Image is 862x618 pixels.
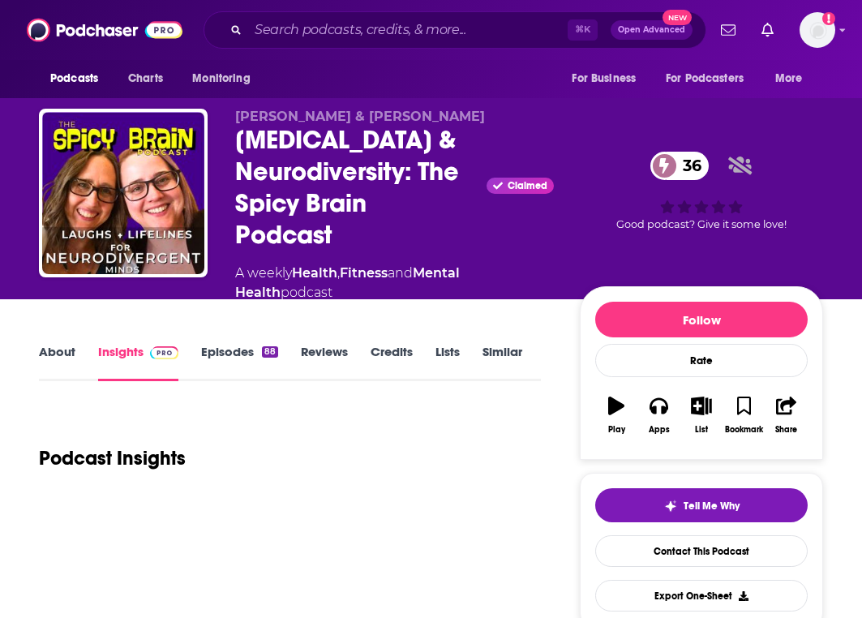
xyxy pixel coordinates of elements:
[50,67,98,90] span: Podcasts
[192,67,250,90] span: Monitoring
[388,265,413,281] span: and
[723,386,765,444] button: Bookmark
[764,63,823,94] button: open menu
[595,580,808,612] button: Export One-Sheet
[27,15,182,45] img: Podchaser - Follow, Share and Rate Podcasts
[595,488,808,522] button: tell me why sparkleTell Me Why
[98,344,178,381] a: InsightsPodchaser Pro
[572,67,636,90] span: For Business
[435,344,460,381] a: Lists
[775,67,803,90] span: More
[42,112,204,274] img: ADHD & Neurodiversity: The Spicy Brain Podcast
[766,386,808,444] button: Share
[595,302,808,337] button: Follow
[262,346,278,358] div: 88
[337,265,340,281] span: ,
[800,12,835,48] img: User Profile
[650,152,710,180] a: 36
[508,182,547,190] span: Claimed
[725,425,763,435] div: Bookmark
[340,265,388,281] a: Fitness
[201,344,278,381] a: Episodes88
[39,344,75,381] a: About
[371,344,413,381] a: Credits
[595,535,808,567] a: Contact This Podcast
[39,63,119,94] button: open menu
[666,67,744,90] span: For Podcasters
[755,16,780,44] a: Show notifications dropdown
[39,446,186,470] h1: Podcast Insights
[560,63,656,94] button: open menu
[580,109,823,273] div: 36Good podcast? Give it some love!
[663,10,692,25] span: New
[150,346,178,359] img: Podchaser Pro
[822,12,835,25] svg: Add a profile image
[800,12,835,48] span: Logged in as KTMSseat4
[128,67,163,90] span: Charts
[664,500,677,513] img: tell me why sparkle
[235,264,554,303] div: A weekly podcast
[616,218,787,230] span: Good podcast? Give it some love!
[637,386,680,444] button: Apps
[714,16,742,44] a: Show notifications dropdown
[568,19,598,41] span: ⌘ K
[248,17,568,43] input: Search podcasts, credits, & more...
[595,344,808,377] div: Rate
[595,386,637,444] button: Play
[695,425,708,435] div: List
[482,344,522,381] a: Similar
[618,26,685,34] span: Open Advanced
[667,152,710,180] span: 36
[655,63,767,94] button: open menu
[301,344,348,381] a: Reviews
[611,20,693,40] button: Open AdvancedNew
[292,265,337,281] a: Health
[800,12,835,48] button: Show profile menu
[649,425,670,435] div: Apps
[118,63,173,94] a: Charts
[235,109,485,124] span: [PERSON_NAME] & [PERSON_NAME]
[181,63,271,94] button: open menu
[680,386,723,444] button: List
[684,500,740,513] span: Tell Me Why
[775,425,797,435] div: Share
[204,11,706,49] div: Search podcasts, credits, & more...
[608,425,625,435] div: Play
